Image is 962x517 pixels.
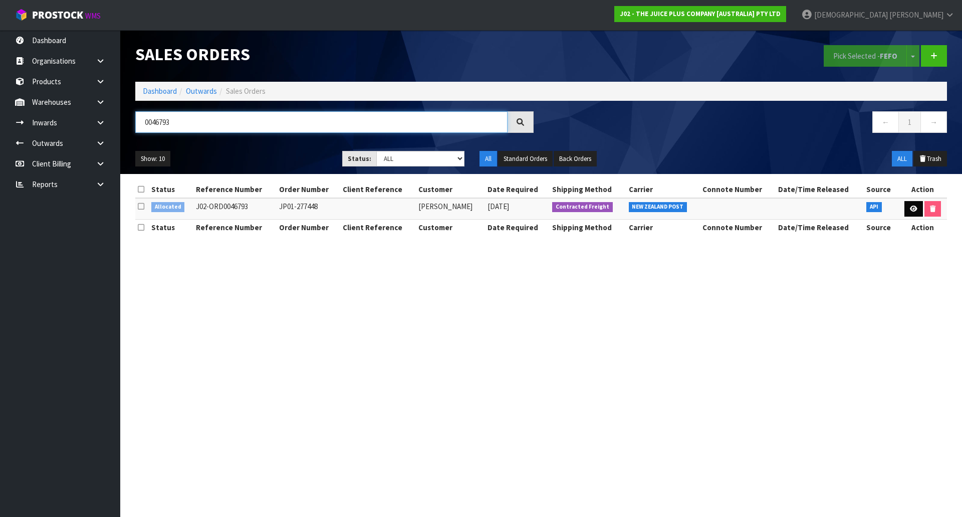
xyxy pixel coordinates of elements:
th: Order Number [277,220,340,236]
span: Sales Orders [226,86,266,96]
input: Search sales orders [135,111,508,133]
button: Pick Selected -FEFO [824,45,907,67]
th: Connote Number [700,182,776,198]
th: Shipping Method [550,182,626,198]
th: Client Reference [340,182,416,198]
span: NEW ZEALAND POST [629,202,687,212]
a: J02 - THE JUICE PLUS COMPANY [AUSTRALIA] PTY LTD [614,6,786,22]
th: Date Required [485,182,550,198]
th: Date Required [485,220,550,236]
th: Date/Time Released [776,182,864,198]
nav: Page navigation [549,111,947,136]
th: Connote Number [700,220,776,236]
button: Trash [913,151,947,167]
span: [DATE] [488,202,509,211]
th: Date/Time Released [776,220,864,236]
button: All [479,151,497,167]
span: [DEMOGRAPHIC_DATA] [814,10,888,20]
td: J02-ORD0046793 [193,198,277,220]
a: → [920,111,947,133]
strong: Status: [348,154,371,163]
img: cube-alt.png [15,9,28,21]
th: Reference Number [193,182,277,198]
th: Status [149,220,193,236]
button: Standard Orders [498,151,553,167]
a: ← [872,111,899,133]
th: Carrier [626,182,700,198]
h1: Sales Orders [135,45,534,64]
button: ALL [892,151,912,167]
th: Source [864,220,898,236]
th: Client Reference [340,220,416,236]
th: Source [864,182,898,198]
th: Carrier [626,220,700,236]
strong: FEFO [880,51,897,61]
a: 1 [898,111,921,133]
span: Contracted Freight [552,202,613,212]
th: Action [898,182,947,198]
span: API [866,202,882,212]
span: Allocated [151,202,185,212]
th: Customer [416,220,485,236]
td: [PERSON_NAME] [416,198,485,220]
a: Outwards [186,86,217,96]
th: Reference Number [193,220,277,236]
th: Customer [416,182,485,198]
span: ProStock [32,9,83,22]
th: Shipping Method [550,220,626,236]
span: [PERSON_NAME] [889,10,943,20]
button: Show: 10 [135,151,170,167]
strong: J02 - THE JUICE PLUS COMPANY [AUSTRALIA] PTY LTD [620,10,781,18]
td: JP01-277448 [277,198,340,220]
th: Order Number [277,182,340,198]
th: Status [149,182,193,198]
a: Dashboard [143,86,177,96]
th: Action [898,220,947,236]
small: WMS [85,11,101,21]
button: Back Orders [554,151,597,167]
